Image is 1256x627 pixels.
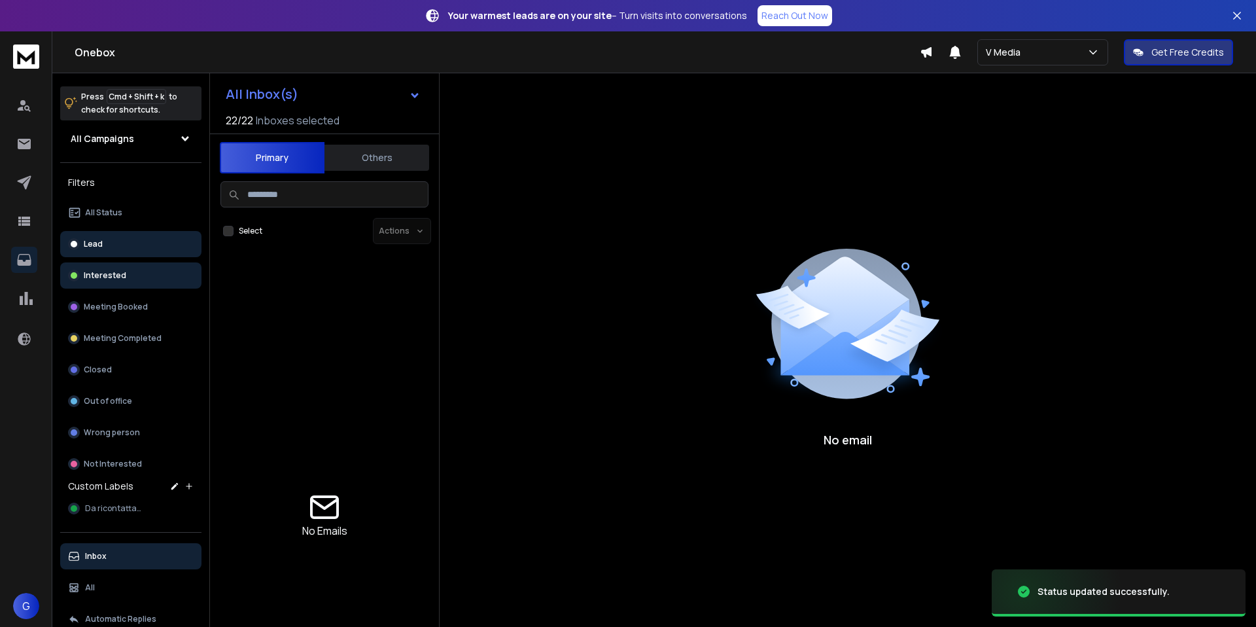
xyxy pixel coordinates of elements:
[1124,39,1233,65] button: Get Free Credits
[84,302,148,312] p: Meeting Booked
[60,451,201,477] button: Not Interested
[60,200,201,226] button: All Status
[85,551,107,562] p: Inbox
[75,45,920,60] h1: Onebox
[60,357,201,383] button: Closed
[21,21,31,31] img: logo_orange.svg
[60,262,201,289] button: Interested
[69,77,100,86] div: Dominio
[448,9,612,22] strong: Your warmest leads are on your site
[1038,585,1170,598] div: Status updated successfully.
[84,333,162,344] p: Meeting Completed
[85,582,95,593] p: All
[60,575,201,601] button: All
[302,523,347,539] p: No Emails
[226,88,298,101] h1: All Inbox(s)
[84,427,140,438] p: Wrong person
[324,143,429,172] button: Others
[239,226,262,236] label: Select
[1151,46,1224,59] p: Get Free Credits
[220,142,324,173] button: Primary
[758,5,832,26] a: Reach Out Now
[85,207,122,218] p: All Status
[761,9,828,22] p: Reach Out Now
[107,89,166,104] span: Cmd + Shift + k
[84,396,132,406] p: Out of office
[13,45,39,69] img: logo
[37,21,64,31] div: v 4.0.25
[146,77,217,86] div: Keyword (traffico)
[54,76,65,86] img: tab_domain_overview_orange.svg
[448,9,747,22] p: – Turn visits into conversations
[84,459,142,469] p: Not Interested
[71,132,134,145] h1: All Campaigns
[824,431,872,449] p: No email
[131,76,142,86] img: tab_keywords_by_traffic_grey.svg
[60,126,201,152] button: All Campaigns
[84,239,103,249] p: Lead
[60,420,201,446] button: Wrong person
[60,325,201,351] button: Meeting Completed
[13,593,39,619] button: G
[84,270,126,281] p: Interested
[34,34,96,45] div: Dominio: [URL]
[84,365,112,375] p: Closed
[85,503,144,514] span: Da ricontattare
[226,113,253,128] span: 22 / 22
[21,34,31,45] img: website_grey.svg
[60,173,201,192] h3: Filters
[68,480,133,493] h3: Custom Labels
[256,113,340,128] h3: Inboxes selected
[60,495,201,522] button: Da ricontattare
[986,46,1026,59] p: V Media
[60,294,201,320] button: Meeting Booked
[60,543,201,569] button: Inbox
[81,90,177,116] p: Press to check for shortcuts.
[60,388,201,414] button: Out of office
[85,614,156,624] p: Automatic Replies
[60,231,201,257] button: Lead
[215,81,431,107] button: All Inbox(s)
